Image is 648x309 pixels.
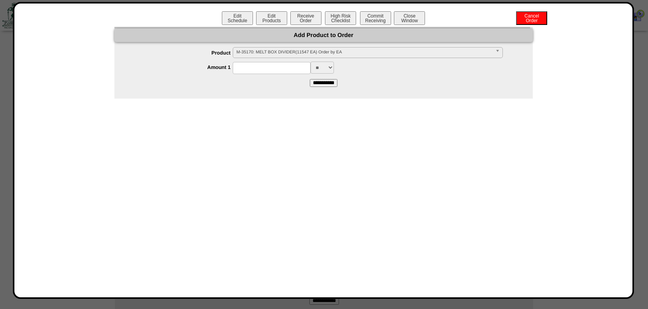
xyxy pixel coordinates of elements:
[236,48,492,57] span: M-35170: MELT BOX DIVIDER(11547 EA) Order by EA
[256,11,287,25] button: EditProducts
[290,11,321,25] button: ReceiveOrder
[114,28,533,42] div: Add Product to Order
[130,64,233,70] label: Amount 1
[394,11,425,25] button: CloseWindow
[222,11,253,25] button: EditSchedule
[324,18,358,23] a: High RiskChecklist
[393,18,426,23] a: CloseWindow
[325,11,356,25] button: High RiskChecklist
[360,11,391,25] button: CommitReceiving
[516,11,547,25] button: CancelOrder
[130,50,233,56] label: Product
